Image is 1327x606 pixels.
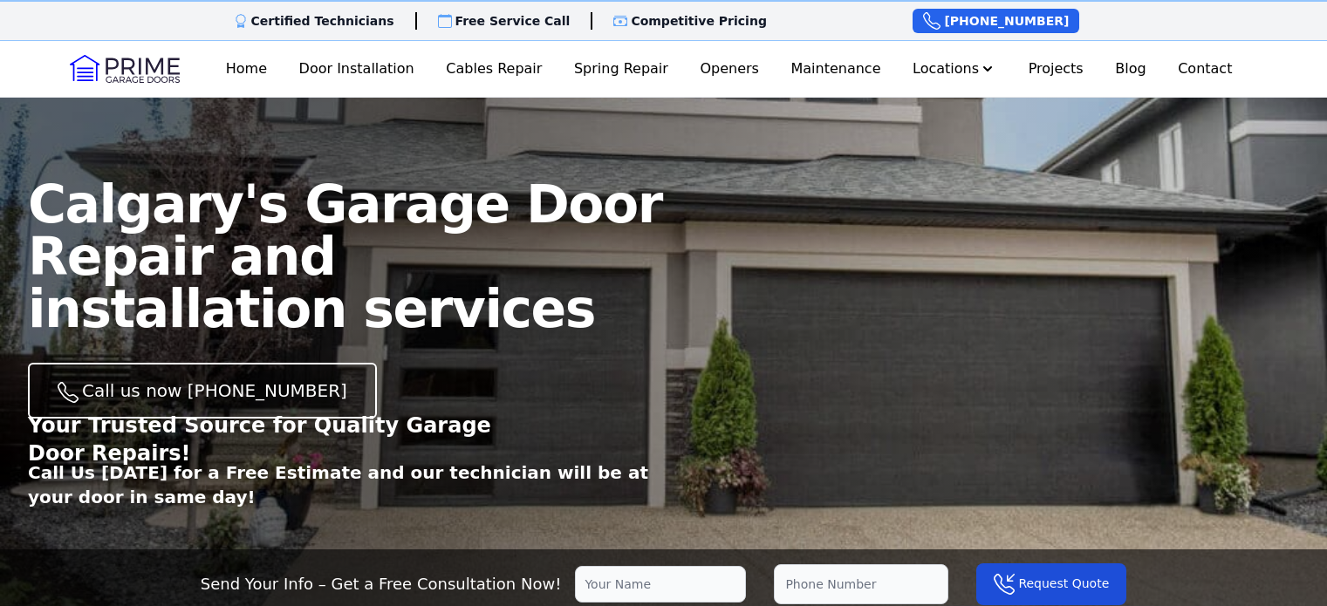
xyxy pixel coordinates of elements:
[575,566,746,603] input: Your Name
[631,12,767,30] p: Competitive Pricing
[28,174,662,339] span: Calgary's Garage Door Repair and installation services
[693,51,766,86] a: Openers
[219,51,274,86] a: Home
[1171,51,1239,86] a: Contact
[28,412,530,467] p: Your Trusted Source for Quality Garage Door Repairs!
[774,564,948,604] input: Phone Number
[906,51,1003,86] button: Locations
[201,572,562,596] p: Send Your Info – Get a Free Consultation Now!
[783,51,887,86] a: Maintenance
[28,363,377,419] a: Call us now [PHONE_NUMBER]
[28,460,664,509] p: Call Us [DATE] for a Free Estimate and our technician will be at your door in same day!
[292,51,421,86] a: Door Installation
[455,12,571,30] p: Free Service Call
[1022,51,1091,86] a: Projects
[251,12,394,30] p: Certified Technicians
[1108,51,1153,86] a: Blog
[439,51,549,86] a: Cables Repair
[913,9,1079,33] a: [PHONE_NUMBER]
[70,55,180,83] img: Logo
[976,563,1126,605] button: Request Quote
[567,51,675,86] a: Spring Repair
